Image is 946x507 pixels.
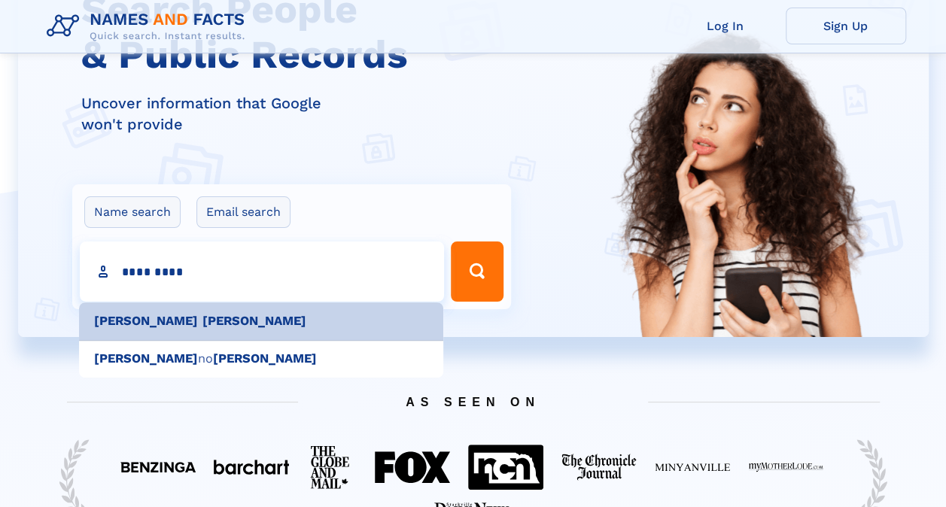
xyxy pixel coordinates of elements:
a: Sign Up [786,8,906,44]
img: Featured on The Globe And Mail [307,442,357,492]
div: no [79,340,443,378]
img: Featured on Benzinga [120,462,196,472]
b: [PERSON_NAME] [94,351,198,366]
span: AS SEEN ON [44,377,902,427]
img: Search People and Public records [601,26,880,412]
div: Uncover information that Google won't provide [81,93,521,135]
img: Featured on My Mother Lode [748,462,823,472]
b: [PERSON_NAME] [94,314,198,328]
img: Featured on FOX 40 [375,451,450,483]
a: Log In [665,8,786,44]
img: Featured on NCN [468,445,543,489]
b: [PERSON_NAME] [202,314,306,328]
img: Featured on BarChart [214,460,289,474]
label: Email search [196,196,290,228]
b: [PERSON_NAME] [213,351,317,366]
img: Featured on The Chronicle Journal [561,454,637,481]
input: search input [80,241,444,302]
button: Search Button [451,241,503,302]
img: Featured on Minyanville [655,462,730,472]
img: Logo Names and Facts [41,6,257,47]
label: Name search [84,196,181,228]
